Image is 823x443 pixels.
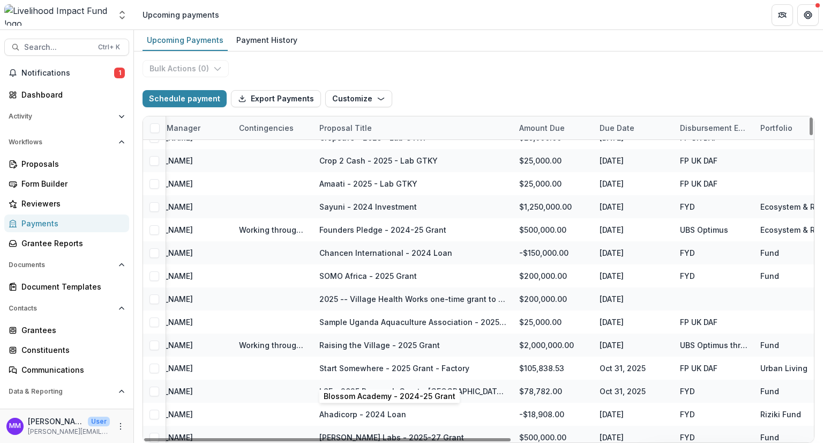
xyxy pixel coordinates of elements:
[4,234,129,252] a: Grantee Reports
[760,409,801,420] div: Riziki Fund
[319,247,452,259] div: Chancen International - 2024 Loan
[319,270,417,282] div: SOMO Africa - 2025 Grant
[680,224,728,235] div: UBS Optimus
[4,256,129,274] button: Open Documents
[9,305,114,312] span: Contacts
[138,7,223,23] nav: breadcrumb
[4,4,110,26] img: Livelihood Impact Fund logo
[319,432,464,443] div: [PERSON_NAME] Labs - 2025-27 Grant
[143,60,229,77] button: Bulk Actions (0)
[4,195,129,212] a: Reviewers
[319,155,438,166] div: Crop 2 Cash - 2025 - Lab GTKY
[143,9,219,20] div: Upcoming payments
[4,383,129,400] button: Open Data & Reporting
[114,68,125,78] span: 1
[9,138,114,146] span: Workflows
[680,409,695,420] div: FYD
[233,116,313,139] div: Contingencies
[513,403,593,426] div: -$18,908.00
[513,218,593,241] div: $500,000.00
[4,64,129,82] button: Notifications1
[319,201,417,212] div: Sayuni - 2024 Investment
[21,198,121,209] div: Reviewers
[319,386,506,397] div: LSE - 2025 Research Grant - [GEOGRAPHIC_DATA] + CERES
[319,363,469,374] div: Start Somewhere - 2025 Grant - Factory
[115,4,130,26] button: Open entity switcher
[680,316,717,328] div: FP UK DAF
[680,386,695,397] div: FYD
[772,4,793,26] button: Partners
[4,300,129,317] button: Open Contacts
[319,224,446,235] div: Founders Pledge - 2024-25 Grant
[680,155,717,166] div: FP UK DAF
[313,116,513,139] div: Proposal Title
[680,201,695,212] div: FYD
[4,321,129,339] a: Grantees
[593,218,674,241] div: [DATE]
[760,270,779,282] div: Fund
[513,116,593,139] div: Amount Due
[513,357,593,380] div: $105,838.53
[9,113,114,120] span: Activity
[319,293,506,305] div: 2025 -- Village Health Works one-time grant to support post-USAID
[21,89,121,100] div: Dashboard
[4,404,129,422] a: Dashboard
[593,264,674,287] div: [DATE]
[319,339,440,351] div: Raising the Village - 2025 Grant
[593,116,674,139] div: Due Date
[4,39,129,56] button: Search...
[760,247,779,259] div: Fund
[239,339,306,351] div: Working through with UBS
[797,4,819,26] button: Get Help
[760,432,779,443] div: Fund
[21,408,121,419] div: Dashboard
[513,311,593,334] div: $25,000.00
[513,122,571,134] div: Amount Due
[125,122,207,134] div: Payment Manager
[593,195,674,218] div: [DATE]
[114,420,127,433] button: More
[513,149,593,172] div: $25,000.00
[4,86,129,104] a: Dashboard
[21,344,121,356] div: Constituents
[9,388,114,395] span: Data & Reporting
[28,416,84,427] p: [PERSON_NAME]
[96,41,122,53] div: Ctrl + K
[319,178,417,189] div: Amaati - 2025 - Lab GTKY
[680,178,717,189] div: FP UK DAF
[674,116,754,139] div: Disbursement Entity
[21,158,121,169] div: Proposals
[313,122,378,134] div: Proposal Title
[680,270,695,282] div: FYD
[593,172,674,195] div: [DATE]
[143,32,228,48] div: Upcoming Payments
[513,264,593,287] div: $200,000.00
[513,195,593,218] div: $1,250,000.00
[680,247,695,259] div: FYD
[593,241,674,264] div: [DATE]
[513,334,593,357] div: $2,000,000.00
[21,69,114,78] span: Notifications
[21,324,121,336] div: Grantees
[232,30,302,51] a: Payment History
[239,224,306,235] div: Working through with UBS
[231,90,321,107] button: Export Payments
[680,339,747,351] div: UBS Optimus through FP DAF
[593,380,674,403] div: Oct 31, 2025
[513,287,593,311] div: $200,000.00
[21,364,121,375] div: Communications
[760,339,779,351] div: Fund
[680,432,695,443] div: FYD
[593,311,674,334] div: [DATE]
[593,334,674,357] div: [DATE]
[513,380,593,403] div: $78,782.00
[4,134,129,151] button: Open Workflows
[233,122,300,134] div: Contingencies
[593,287,674,311] div: [DATE]
[513,172,593,195] div: $25,000.00
[593,357,674,380] div: Oct 31, 2025
[593,122,641,134] div: Due Date
[760,363,807,374] div: Urban Living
